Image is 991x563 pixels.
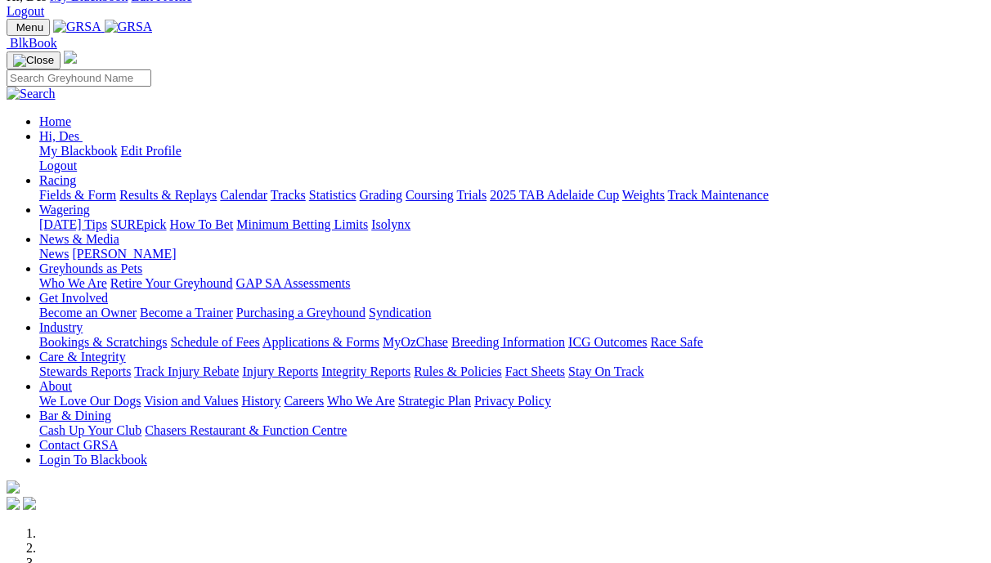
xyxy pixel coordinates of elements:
[13,54,54,67] img: Close
[262,335,379,349] a: Applications & Forms
[451,335,565,349] a: Breeding Information
[39,188,984,203] div: Racing
[371,217,410,231] a: Isolynx
[568,335,647,349] a: ICG Outcomes
[7,69,151,87] input: Search
[456,188,487,202] a: Trials
[39,144,984,173] div: Hi, Des
[398,394,471,408] a: Strategic Plan
[327,394,395,408] a: Who We Are
[321,364,410,378] a: Integrity Reports
[568,364,643,378] a: Stay On Track
[39,364,984,379] div: Care & Integrity
[10,36,57,50] span: BlkBook
[39,276,107,290] a: Who We Are
[39,114,71,128] a: Home
[39,335,167,349] a: Bookings & Scratchings
[360,188,402,202] a: Grading
[39,173,76,187] a: Racing
[39,438,118,452] a: Contact GRSA
[505,364,565,378] a: Fact Sheets
[39,276,984,291] div: Greyhounds as Pets
[140,306,233,319] a: Become a Trainer
[39,129,83,143] a: Hi, Des
[144,394,238,408] a: Vision and Values
[39,232,119,246] a: News & Media
[121,144,182,158] a: Edit Profile
[39,320,83,334] a: Industry
[64,51,77,64] img: logo-grsa-white.png
[39,217,984,232] div: Wagering
[39,423,984,438] div: Bar & Dining
[39,188,116,202] a: Fields & Form
[7,51,61,69] button: Toggle navigation
[39,379,72,393] a: About
[39,364,131,378] a: Stewards Reports
[490,188,619,202] a: 2025 TAB Adelaide Cup
[53,20,101,34] img: GRSA
[7,19,50,36] button: Toggle navigation
[110,276,233,290] a: Retire Your Greyhound
[72,247,176,261] a: [PERSON_NAME]
[145,423,347,437] a: Chasers Restaurant & Function Centre
[39,261,142,275] a: Greyhounds as Pets
[220,188,267,202] a: Calendar
[474,394,551,408] a: Privacy Policy
[39,291,108,305] a: Get Involved
[242,364,318,378] a: Injury Reports
[134,364,239,378] a: Track Injury Rebate
[241,394,280,408] a: History
[39,144,118,158] a: My Blackbook
[414,364,502,378] a: Rules & Policies
[39,129,79,143] span: Hi, Des
[236,306,365,319] a: Purchasing a Greyhound
[369,306,431,319] a: Syndication
[650,335,702,349] a: Race Safe
[39,394,984,409] div: About
[170,217,234,231] a: How To Bet
[39,217,107,231] a: [DATE] Tips
[7,36,57,50] a: BlkBook
[7,87,56,101] img: Search
[7,4,44,18] a: Logout
[39,335,984,350] div: Industry
[39,159,77,172] a: Logout
[271,188,306,202] a: Tracks
[284,394,324,408] a: Careers
[668,188,769,202] a: Track Maintenance
[7,497,20,510] img: facebook.svg
[39,247,69,261] a: News
[39,306,137,319] a: Become an Owner
[39,350,126,364] a: Care & Integrity
[16,21,43,34] span: Menu
[39,394,141,408] a: We Love Our Dogs
[406,188,454,202] a: Coursing
[39,306,984,320] div: Get Involved
[39,247,984,261] div: News & Media
[105,20,153,34] img: GRSA
[39,203,90,217] a: Wagering
[170,335,259,349] a: Schedule of Fees
[236,276,351,290] a: GAP SA Assessments
[23,497,36,510] img: twitter.svg
[236,217,368,231] a: Minimum Betting Limits
[39,423,141,437] a: Cash Up Your Club
[7,480,20,494] img: logo-grsa-white.png
[39,453,147,467] a: Login To Blackbook
[110,217,166,231] a: SUREpick
[622,188,665,202] a: Weights
[309,188,356,202] a: Statistics
[119,188,217,202] a: Results & Replays
[383,335,448,349] a: MyOzChase
[39,409,111,422] a: Bar & Dining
